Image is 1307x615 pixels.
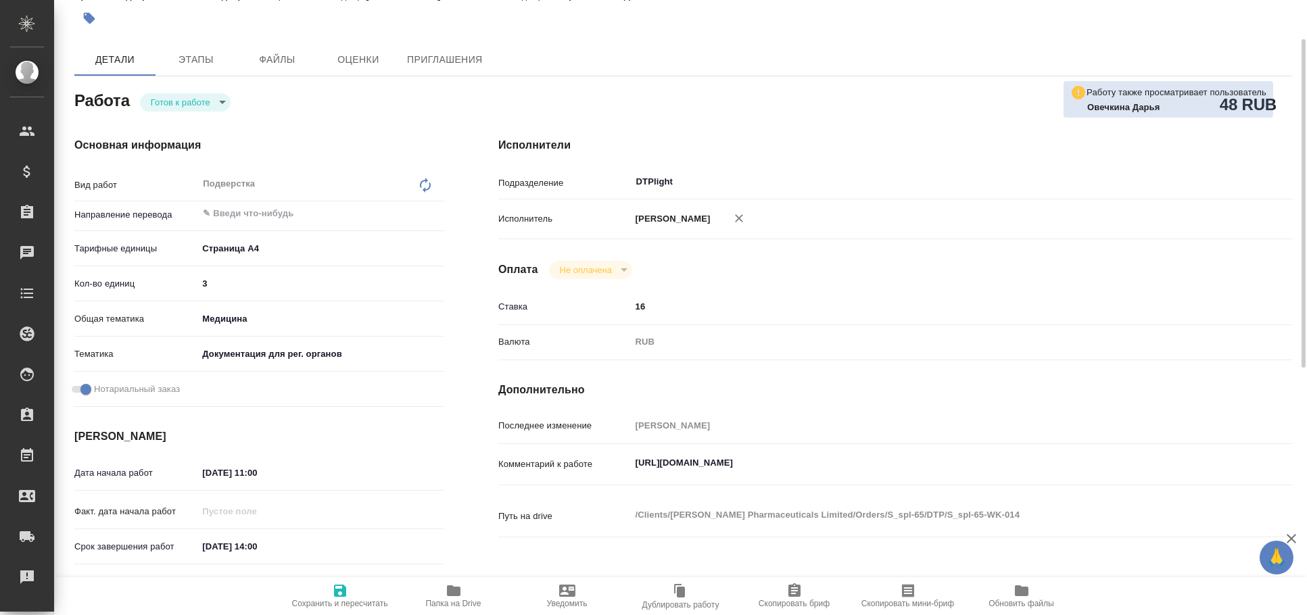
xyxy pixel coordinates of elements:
p: Тематика [74,347,197,361]
span: Дублировать работу [642,600,719,610]
button: Не оплачена [556,264,616,276]
input: ✎ Введи что-нибудь [197,274,444,293]
button: Удалить исполнителя [724,203,754,233]
span: Обновить файлы [989,599,1054,608]
h2: Работа [74,87,130,112]
span: Приглашения [407,51,483,68]
input: ✎ Введи что-нибудь [201,205,395,222]
b: Овечкина Дарья [1087,102,1160,112]
input: Пустое поле [197,501,316,521]
p: Общая тематика [74,312,197,326]
button: Папка на Drive [397,577,510,615]
div: Документация для рег. органов [197,343,444,366]
button: Готов к работе [147,97,214,108]
p: Комментарий к работе [498,458,631,471]
button: Сохранить и пересчитать [283,577,397,615]
p: Факт. дата начала работ [74,505,197,518]
h4: Основная информация [74,137,444,153]
span: Нотариальный заказ [94,383,180,396]
div: Готов к работе [549,261,632,279]
h4: [PERSON_NAME] [74,428,444,445]
button: Скопировать мини-бриф [851,577,965,615]
div: Медицина [197,307,444,330]
span: Оценки [326,51,391,68]
span: Детали [82,51,147,68]
div: Страница А4 [197,237,444,260]
p: Валюта [498,335,631,349]
button: Уведомить [510,577,624,615]
p: Работу также просматривает пользователь [1087,86,1266,99]
span: Уведомить [547,599,588,608]
h4: Дополнительно [498,382,1292,398]
button: 🙏 [1260,541,1293,574]
span: Файлы [245,51,310,68]
span: Скопировать бриф [759,599,830,608]
p: Тарифные единицы [74,242,197,255]
div: RUB [631,330,1227,353]
p: Подразделение [498,176,631,190]
p: Дата начала работ [74,466,197,480]
span: 🙏 [1265,543,1288,572]
h4: Исполнители [498,137,1292,153]
input: ✎ Введи что-нибудь [197,537,316,556]
button: Open [437,212,439,215]
p: Ставка [498,300,631,314]
span: Папка на Drive [426,599,481,608]
span: Сохранить и пересчитать [292,599,388,608]
textarea: /Clients/[PERSON_NAME] Pharmaceuticals Limited/Orders/S_spl-65/DTP/S_spl-65-WK-014 [631,503,1227,526]
span: Этапы [164,51,229,68]
input: ✎ Введи что-нибудь [197,463,316,483]
p: Срок завершения работ [74,540,197,553]
button: Добавить тэг [74,3,104,33]
span: Скопировать мини-бриф [861,599,954,608]
p: Направление перевода [74,208,197,222]
h4: Оплата [498,262,538,278]
p: [PERSON_NAME] [631,212,711,226]
input: Пустое поле [631,416,1227,435]
button: Дублировать работу [624,577,738,615]
p: Вид работ [74,178,197,192]
p: Овечкина Дарья [1087,101,1266,114]
input: ✎ Введи что-нибудь [631,297,1227,316]
button: Open [1218,180,1221,183]
button: Скопировать бриф [738,577,851,615]
p: Путь на drive [498,510,631,523]
textarea: [URL][DOMAIN_NAME] [631,451,1227,474]
p: Последнее изменение [498,419,631,433]
button: Обновить файлы [965,577,1078,615]
p: Кол-во единиц [74,277,197,291]
div: Готов к работе [140,93,231,112]
p: Исполнитель [498,212,631,226]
